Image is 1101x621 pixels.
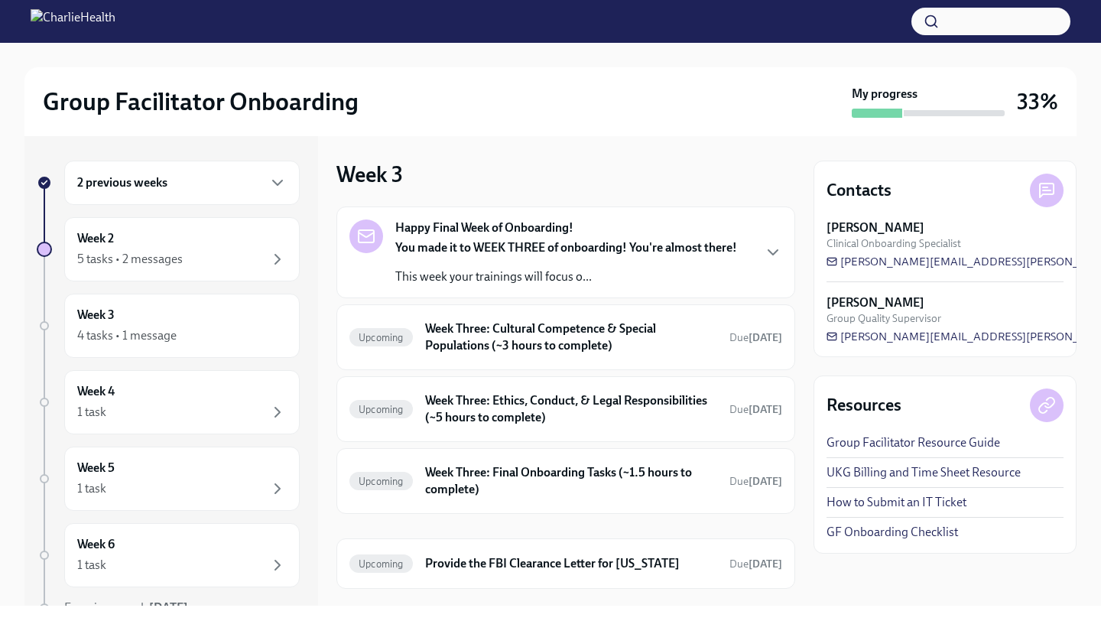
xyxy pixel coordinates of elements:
div: 5 tasks • 2 messages [77,251,183,268]
strong: [PERSON_NAME] [827,294,924,311]
a: UpcomingWeek Three: Cultural Competence & Special Populations (~3 hours to complete)Due[DATE] [349,317,782,357]
a: UpcomingWeek Three: Ethics, Conduct, & Legal Responsibilities (~5 hours to complete)Due[DATE] [349,389,782,429]
span: Due [729,331,782,344]
strong: My progress [852,86,917,102]
strong: [DATE] [749,558,782,571]
a: UKG Billing and Time Sheet Resource [827,464,1021,481]
div: 4 tasks • 1 message [77,327,177,344]
span: October 18th, 2025 10:00 [729,474,782,489]
h6: Week 3 [77,307,115,324]
strong: [DATE] [749,403,782,416]
span: Due [729,403,782,416]
h6: Week 2 [77,230,114,247]
div: 1 task [77,557,106,574]
h6: Week 5 [77,460,115,476]
div: 2 previous weeks [64,161,300,205]
p: This week your trainings will focus o... [395,268,737,285]
h4: Resources [827,394,901,417]
a: UpcomingWeek Three: Final Onboarding Tasks (~1.5 hours to complete)Due[DATE] [349,461,782,501]
h3: Week 3 [336,161,403,188]
a: Week 41 task [37,370,300,434]
a: How to Submit an IT Ticket [827,494,966,511]
a: Week 25 tasks • 2 messages [37,217,300,281]
h6: Week 6 [77,536,115,553]
h2: Group Facilitator Onboarding [43,86,359,117]
a: Week 34 tasks • 1 message [37,294,300,358]
span: November 4th, 2025 09:00 [729,557,782,571]
strong: [DATE] [149,600,188,615]
h6: Week Three: Ethics, Conduct, & Legal Responsibilities (~5 hours to complete) [425,392,717,426]
span: Due [729,475,782,488]
strong: [PERSON_NAME] [827,219,924,236]
span: Clinical Onboarding Specialist [827,236,961,251]
div: 1 task [77,404,106,421]
a: Week 51 task [37,447,300,511]
span: Upcoming [349,558,413,570]
strong: [DATE] [749,331,782,344]
h6: Week 4 [77,383,115,400]
span: Upcoming [349,404,413,415]
h6: 2 previous weeks [77,174,167,191]
span: Upcoming [349,476,413,487]
img: CharlieHealth [31,9,115,34]
strong: Happy Final Week of Onboarding! [395,219,573,236]
div: 1 task [77,480,106,497]
strong: You made it to WEEK THREE of onboarding! You're almost there! [395,240,737,255]
h6: Week Three: Cultural Competence & Special Populations (~3 hours to complete) [425,320,717,354]
h4: Contacts [827,179,892,202]
a: Group Facilitator Resource Guide [827,434,1000,451]
span: Experience ends [64,600,188,615]
span: Group Quality Supervisor [827,311,941,326]
h3: 33% [1017,88,1058,115]
span: Due [729,558,782,571]
h6: Provide the FBI Clearance Letter for [US_STATE] [425,555,717,572]
strong: [DATE] [749,475,782,488]
span: October 20th, 2025 10:00 [729,402,782,417]
span: Upcoming [349,332,413,343]
span: October 20th, 2025 10:00 [729,330,782,345]
h6: Week Three: Final Onboarding Tasks (~1.5 hours to complete) [425,464,717,498]
a: UpcomingProvide the FBI Clearance Letter for [US_STATE]Due[DATE] [349,551,782,576]
a: GF Onboarding Checklist [827,524,958,541]
a: Week 61 task [37,523,300,587]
